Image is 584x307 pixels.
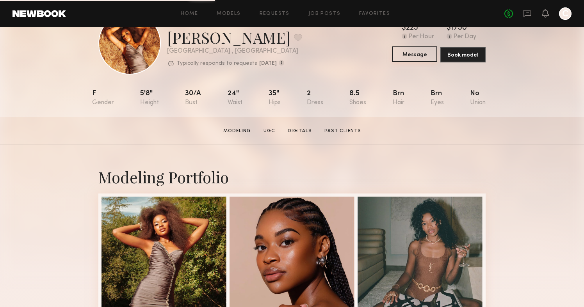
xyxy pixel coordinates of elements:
div: 35" [269,90,281,106]
div: Per Day [454,34,476,41]
div: Per Hour [409,34,434,41]
div: $ [447,24,451,32]
div: 1750 [451,24,467,32]
div: 2 [307,90,323,106]
div: 225 [406,24,418,32]
div: 30/a [185,90,201,106]
a: C [559,7,572,20]
div: F [92,90,114,106]
div: [GEOGRAPHIC_DATA] , [GEOGRAPHIC_DATA] [167,48,302,55]
div: No [470,90,486,106]
a: Requests [260,11,290,16]
div: 8.5 [349,90,366,106]
div: 5'8" [140,90,159,106]
div: Modeling Portfolio [98,167,486,187]
p: Typically responds to requests [177,61,257,66]
div: Brn [431,90,444,106]
div: [PERSON_NAME] [167,27,302,48]
a: Digitals [285,128,315,135]
div: $ [402,24,406,32]
a: Modeling [220,128,254,135]
a: Home [181,11,198,16]
a: Past Clients [321,128,364,135]
a: Favorites [359,11,390,16]
button: Message [392,46,437,62]
a: UGC [260,128,278,135]
a: Job Posts [308,11,341,16]
button: Book model [440,47,486,62]
b: [DATE] [259,61,277,66]
a: Models [217,11,240,16]
div: Brn [393,90,404,106]
div: 24" [228,90,242,106]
